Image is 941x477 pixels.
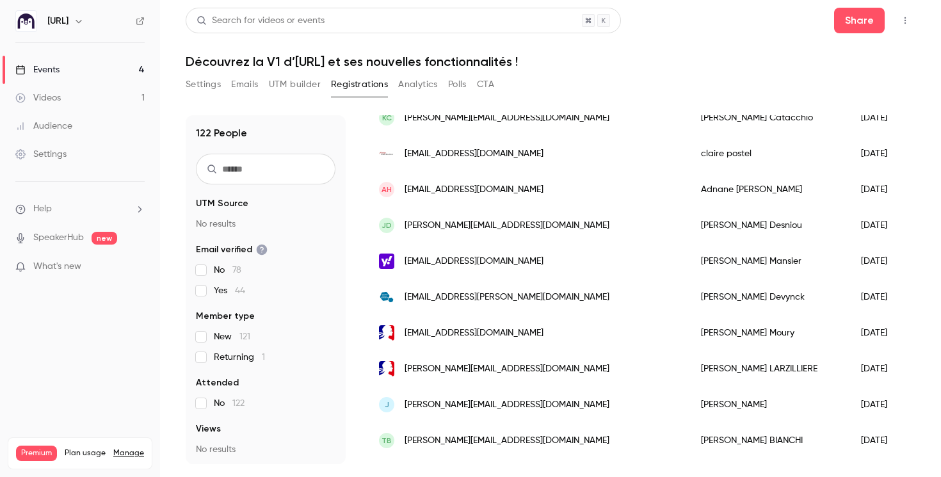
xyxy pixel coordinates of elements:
span: Yes [214,284,245,297]
span: 44 [235,286,245,295]
div: [DATE] [848,351,913,387]
div: [PERSON_NAME] Desniou [688,207,848,243]
div: [PERSON_NAME] Mansier [688,243,848,279]
div: Adnane [PERSON_NAME] [688,172,848,207]
span: [PERSON_NAME][EMAIL_ADDRESS][DOMAIN_NAME] [405,219,609,232]
span: 121 [239,332,250,341]
div: Audience [15,120,72,133]
div: [PERSON_NAME] LARZILLIERE [688,351,848,387]
div: [PERSON_NAME] [688,387,848,423]
h1: 122 People [196,125,247,141]
span: [EMAIL_ADDRESS][DOMAIN_NAME] [405,183,543,197]
span: What's new [33,260,81,273]
div: [DATE] [848,243,913,279]
span: No [214,264,241,277]
h1: Découvrez la V1 d’[URL] et ses nouvelles fonctionnalités ! [186,54,915,69]
div: [PERSON_NAME] BIANCHI [688,423,848,458]
p: No results [196,218,335,230]
span: Plan usage [65,448,106,458]
span: UTM Source [196,197,248,210]
span: JD [382,220,392,231]
img: mlfmonde.org [379,289,394,305]
span: Help [33,202,52,216]
h6: [URL] [47,15,68,28]
div: [DATE] [848,279,913,315]
span: KC [382,112,392,124]
div: [DATE] [848,136,913,172]
span: AH [382,184,392,195]
button: Polls [448,74,467,95]
button: Registrations [331,74,388,95]
button: Emails [231,74,258,95]
span: J [385,399,389,410]
span: New [214,330,250,343]
a: SpeakerHub [33,231,84,245]
div: Search for videos or events [197,14,325,28]
p: No results [196,443,335,456]
button: Settings [186,74,221,95]
span: Returning [214,351,265,364]
img: yahoo.fr [379,254,394,269]
img: free.fr [379,146,394,161]
div: [DATE] [848,172,913,207]
span: TB [382,435,392,446]
div: Events [15,63,60,76]
div: claire postel [688,136,848,172]
span: [PERSON_NAME][EMAIL_ADDRESS][DOMAIN_NAME] [405,398,609,412]
span: Attended [196,376,239,389]
div: [PERSON_NAME] Catacchio [688,100,848,136]
button: CTA [477,74,494,95]
button: Analytics [398,74,438,95]
span: 78 [232,266,241,275]
div: [DATE] [848,315,913,351]
span: Views [196,423,221,435]
button: Share [834,8,885,33]
div: Settings [15,148,67,161]
div: [DATE] [848,387,913,423]
span: [PERSON_NAME][EMAIL_ADDRESS][DOMAIN_NAME] [405,362,609,376]
div: [DATE] [848,207,913,243]
span: Member type [196,310,255,323]
img: ac-versailles.fr [379,361,394,376]
span: [PERSON_NAME][EMAIL_ADDRESS][DOMAIN_NAME] [405,111,609,125]
span: Premium [16,446,57,461]
span: No [214,397,245,410]
span: [EMAIL_ADDRESS][DOMAIN_NAME] [405,147,543,161]
div: [PERSON_NAME] Moury [688,315,848,351]
div: Videos [15,92,61,104]
span: [PERSON_NAME][EMAIL_ADDRESS][DOMAIN_NAME] [405,434,609,448]
span: 122 [232,399,245,408]
div: [DATE] [848,100,913,136]
span: [EMAIL_ADDRESS][DOMAIN_NAME] [405,327,543,340]
img: Ed.ai [16,11,36,31]
a: Manage [113,448,144,458]
span: new [92,232,117,245]
span: Email verified [196,243,268,256]
div: [DATE] [848,423,913,458]
div: [PERSON_NAME] Devynck [688,279,848,315]
span: 1 [262,353,265,362]
img: ac-nancy-metz.fr [379,325,394,341]
button: UTM builder [269,74,321,95]
li: help-dropdown-opener [15,202,145,216]
span: [EMAIL_ADDRESS][DOMAIN_NAME] [405,255,543,268]
span: [EMAIL_ADDRESS][PERSON_NAME][DOMAIN_NAME] [405,291,609,304]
